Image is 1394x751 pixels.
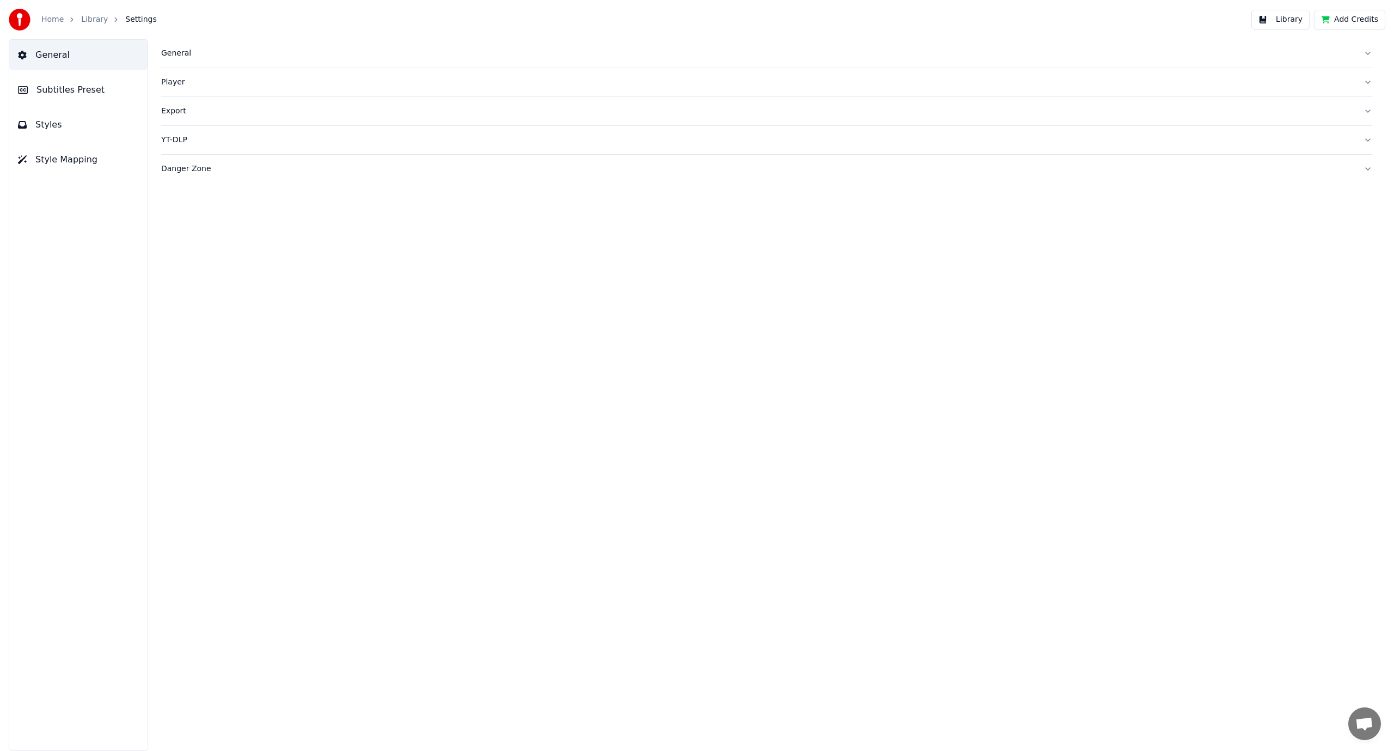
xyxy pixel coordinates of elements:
[125,14,156,25] span: Settings
[41,14,64,25] a: Home
[9,110,148,140] button: Styles
[161,97,1372,125] button: Export
[161,48,1355,59] div: General
[161,39,1372,68] button: General
[161,126,1372,154] button: YT-DLP
[161,155,1372,183] button: Danger Zone
[35,49,70,62] span: General
[9,75,148,105] button: Subtitles Preset
[9,40,148,70] button: General
[161,77,1355,88] div: Player
[1348,707,1381,740] div: Open chat
[161,135,1355,146] div: YT-DLP
[1251,10,1310,29] button: Library
[161,106,1355,117] div: Export
[161,68,1372,96] button: Player
[35,153,97,166] span: Style Mapping
[9,9,30,31] img: youka
[9,144,148,175] button: Style Mapping
[161,163,1355,174] div: Danger Zone
[81,14,108,25] a: Library
[35,118,62,131] span: Styles
[41,14,157,25] nav: breadcrumb
[36,83,105,96] span: Subtitles Preset
[1314,10,1385,29] button: Add Credits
